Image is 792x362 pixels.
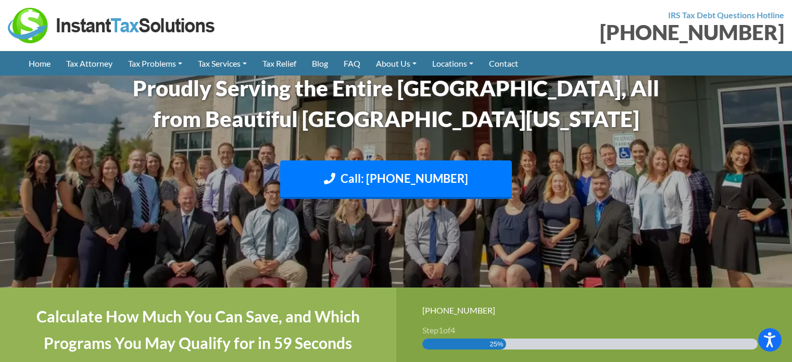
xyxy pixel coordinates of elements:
[255,51,304,76] a: Tax Relief
[450,325,455,335] span: 4
[336,51,368,76] a: FAQ
[304,51,336,76] a: Blog
[368,51,424,76] a: About Us
[21,51,58,76] a: Home
[424,51,481,76] a: Locations
[120,51,190,76] a: Tax Problems
[8,8,216,43] img: Instant Tax Solutions Logo
[280,160,512,199] a: Call: [PHONE_NUMBER]
[490,339,504,349] span: 25%
[107,73,685,134] h1: Proudly Serving the Entire [GEOGRAPHIC_DATA], All from Beautiful [GEOGRAPHIC_DATA][US_STATE]
[422,303,766,317] div: [PHONE_NUMBER]
[422,326,766,334] h3: Step of
[58,51,120,76] a: Tax Attorney
[438,325,443,335] span: 1
[8,19,216,29] a: Instant Tax Solutions Logo
[668,10,784,20] strong: IRS Tax Debt Questions Hotline
[481,51,526,76] a: Contact
[190,51,255,76] a: Tax Services
[404,22,785,43] div: [PHONE_NUMBER]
